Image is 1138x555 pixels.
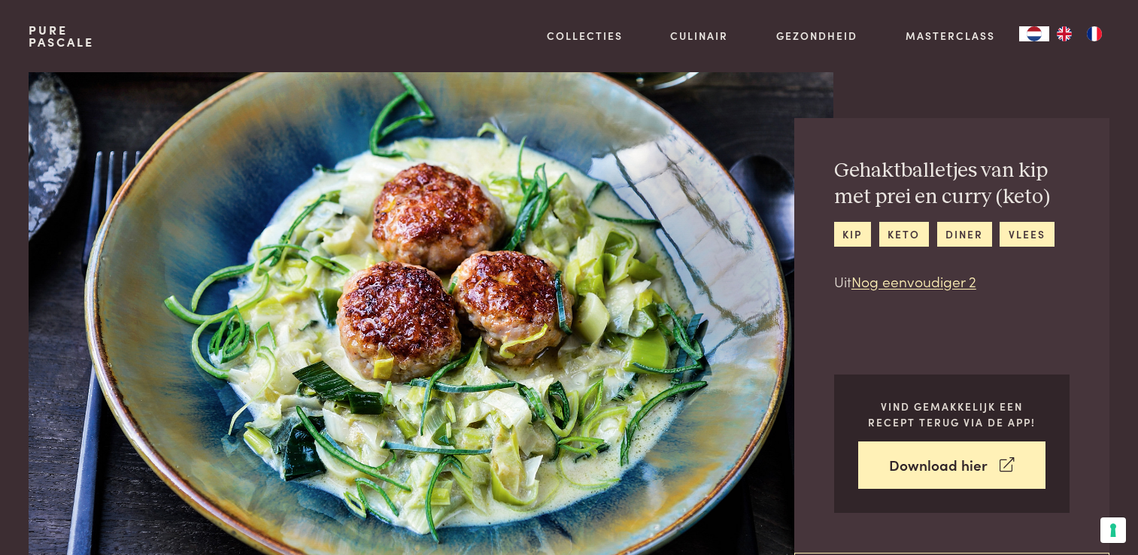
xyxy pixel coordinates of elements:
a: NL [1019,26,1049,41]
a: Gezondheid [776,28,857,44]
p: Uit [834,271,1070,293]
div: Language [1019,26,1049,41]
p: Vind gemakkelijk een recept terug via de app! [858,399,1045,429]
a: Download hier [858,441,1045,489]
a: Collecties [547,28,623,44]
a: PurePascale [29,24,94,48]
a: Nog eenvoudiger 2 [851,271,976,291]
a: kip [834,222,871,247]
button: Uw voorkeuren voor toestemming voor trackingtechnologieën [1100,517,1126,543]
ul: Language list [1049,26,1109,41]
h2: Gehaktballetjes van kip met prei en curry (keto) [834,158,1070,210]
a: vlees [1000,222,1054,247]
a: keto [879,222,929,247]
a: FR [1079,26,1109,41]
img: Gehaktballetjes van kip met prei en curry (keto) [29,72,833,555]
a: EN [1049,26,1079,41]
a: Masterclass [906,28,995,44]
aside: Language selected: Nederlands [1019,26,1109,41]
a: Culinair [670,28,728,44]
a: diner [937,222,992,247]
